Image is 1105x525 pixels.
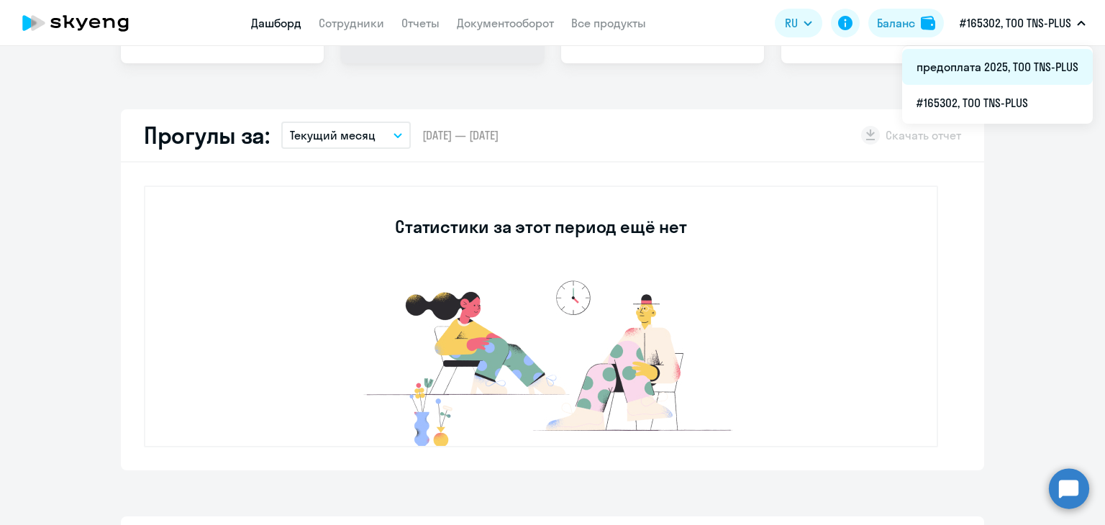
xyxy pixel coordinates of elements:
span: RU [785,14,798,32]
h2: Прогулы за: [144,121,270,150]
a: Дашборд [251,16,301,30]
img: no-data [325,273,757,446]
a: Все продукты [571,16,646,30]
img: balance [921,16,935,30]
p: Текущий месяц [290,127,376,144]
button: Текущий месяц [281,122,411,149]
a: Отчеты [401,16,440,30]
button: RU [775,9,822,37]
span: [DATE] — [DATE] [422,127,499,143]
a: Документооборот [457,16,554,30]
ul: RU [902,46,1093,124]
p: #165302, ТОО TNS-PLUS [960,14,1071,32]
button: Балансbalance [868,9,944,37]
div: Баланс [877,14,915,32]
button: #165302, ТОО TNS-PLUS [952,6,1093,40]
h3: Статистики за этот период ещё нет [395,215,686,238]
a: Сотрудники [319,16,384,30]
